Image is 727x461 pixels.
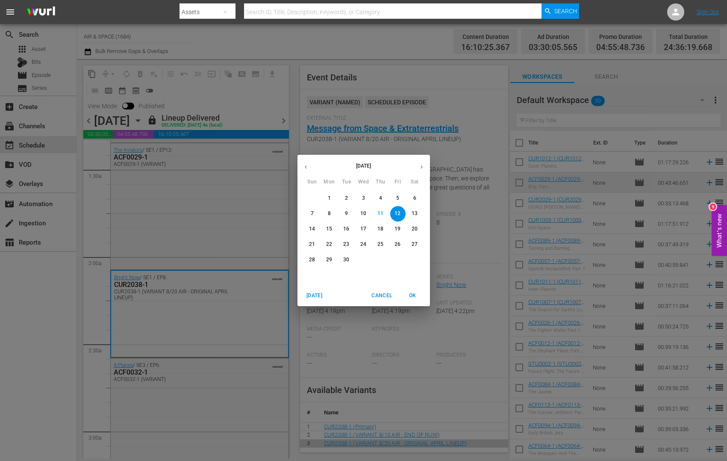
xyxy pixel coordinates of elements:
button: 30 [339,252,354,268]
button: 27 [407,237,423,252]
button: 26 [390,237,406,252]
p: 14 [309,225,315,233]
p: 24 [360,241,366,248]
button: 17 [356,222,371,237]
span: Cancel [371,291,392,300]
button: OK [399,289,427,303]
span: Thu [373,178,389,186]
span: Tue [339,178,354,186]
p: 30 [343,256,349,263]
p: 7 [311,210,314,217]
button: 16 [339,222,354,237]
div: 9 [709,204,716,210]
button: 20 [407,222,423,237]
button: 25 [373,237,389,252]
button: 6 [407,191,423,206]
span: Sun [305,178,320,186]
span: Search [554,3,577,19]
button: 3 [356,191,371,206]
p: 15 [326,225,332,233]
p: 21 [309,241,315,248]
button: Open Feedback Widget [712,205,727,256]
button: 29 [322,252,337,268]
span: Sat [407,178,423,186]
p: [DATE] [314,162,413,170]
p: 11 [377,210,383,217]
p: 20 [412,225,418,233]
button: 8 [322,206,337,222]
p: 26 [394,241,400,248]
span: menu [5,7,15,17]
p: 3 [362,195,365,202]
button: 1 [322,191,337,206]
p: 9 [345,210,348,217]
button: 14 [305,222,320,237]
span: [DATE] [304,291,325,300]
p: 12 [394,210,400,217]
button: 5 [390,191,406,206]
button: 18 [373,222,389,237]
button: 12 [390,206,406,222]
button: 7 [305,206,320,222]
p: 25 [377,241,383,248]
button: 15 [322,222,337,237]
p: 2 [345,195,348,202]
p: 13 [412,210,418,217]
span: OK [403,291,423,300]
button: [DATE] [301,289,328,303]
button: 22 [322,237,337,252]
img: ans4CAIJ8jUAAAAAAAAAAAAAAAAAAAAAAAAgQb4GAAAAAAAAAAAAAAAAAAAAAAAAJMjXAAAAAAAAAAAAAAAAAAAAAAAAgAT5G... [21,2,62,22]
button: 10 [356,206,371,222]
button: 9 [339,206,354,222]
span: Wed [356,178,371,186]
button: 2 [339,191,354,206]
button: 4 [373,191,389,206]
button: Cancel [368,289,395,303]
p: 19 [394,225,400,233]
button: 24 [356,237,371,252]
span: Fri [390,178,406,186]
p: 18 [377,225,383,233]
p: 8 [328,210,331,217]
p: 10 [360,210,366,217]
button: 11 [373,206,389,222]
button: 28 [305,252,320,268]
p: 6 [413,195,416,202]
p: 4 [379,195,382,202]
span: Mon [322,178,337,186]
p: 27 [412,241,418,248]
button: 21 [305,237,320,252]
p: 16 [343,225,349,233]
p: 22 [326,241,332,248]
p: 28 [309,256,315,263]
p: 1 [328,195,331,202]
button: 13 [407,206,423,222]
p: 17 [360,225,366,233]
button: 19 [390,222,406,237]
p: 23 [343,241,349,248]
p: 5 [396,195,399,202]
button: 23 [339,237,354,252]
p: 29 [326,256,332,263]
a: Sign Out [697,9,719,15]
